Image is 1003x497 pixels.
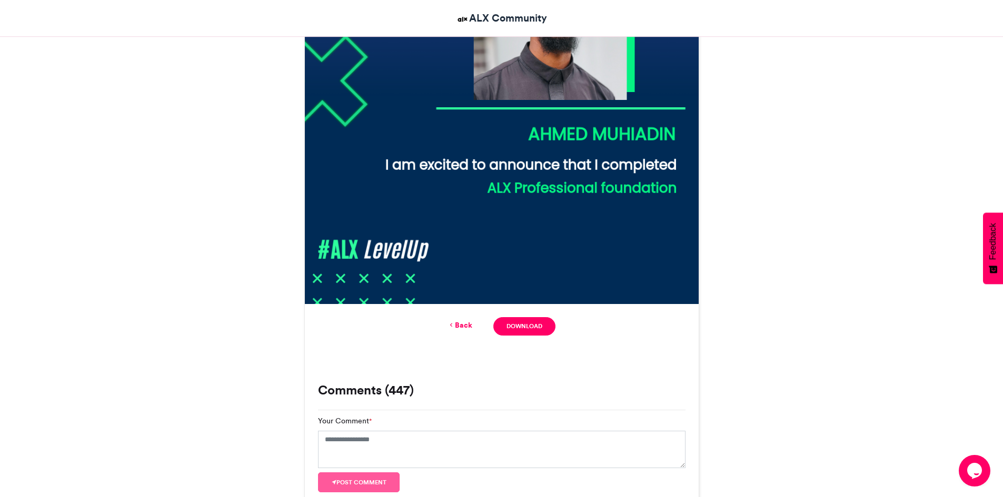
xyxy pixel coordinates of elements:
button: Feedback - Show survey [983,212,1003,284]
a: ALX Community [456,11,547,26]
a: Back [448,320,472,331]
iframe: chat widget [959,455,992,486]
a: Download [493,317,555,336]
label: Your Comment [318,415,372,427]
button: Post comment [318,472,400,492]
img: ALX Community [456,13,469,26]
h3: Comments (447) [318,384,686,397]
span: Feedback [988,223,998,260]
